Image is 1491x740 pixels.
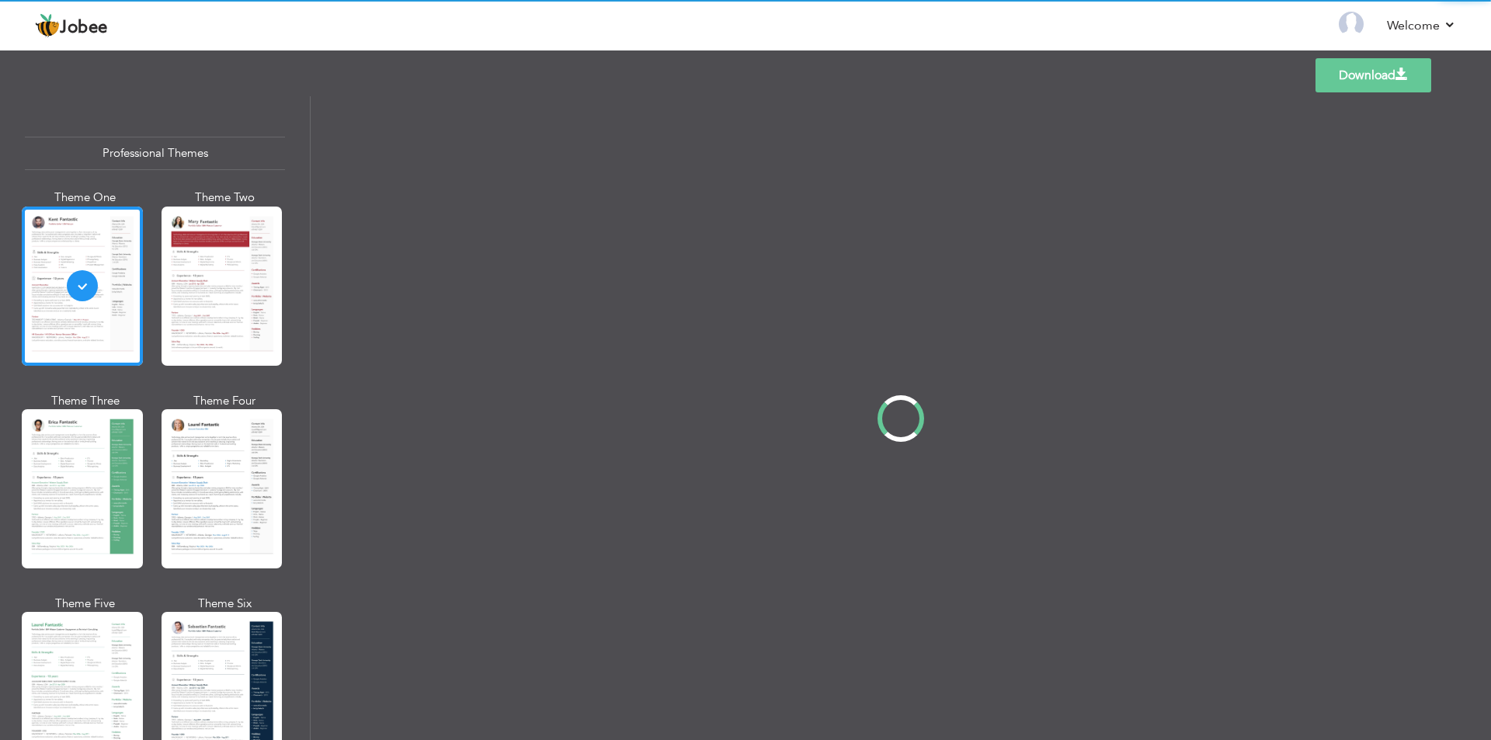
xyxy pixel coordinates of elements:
[1387,16,1456,35] a: Welcome
[60,19,108,36] span: Jobee
[1315,58,1431,92] a: Download
[35,13,108,38] a: Jobee
[35,13,60,38] img: jobee.io
[1339,12,1364,36] img: Profile Img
